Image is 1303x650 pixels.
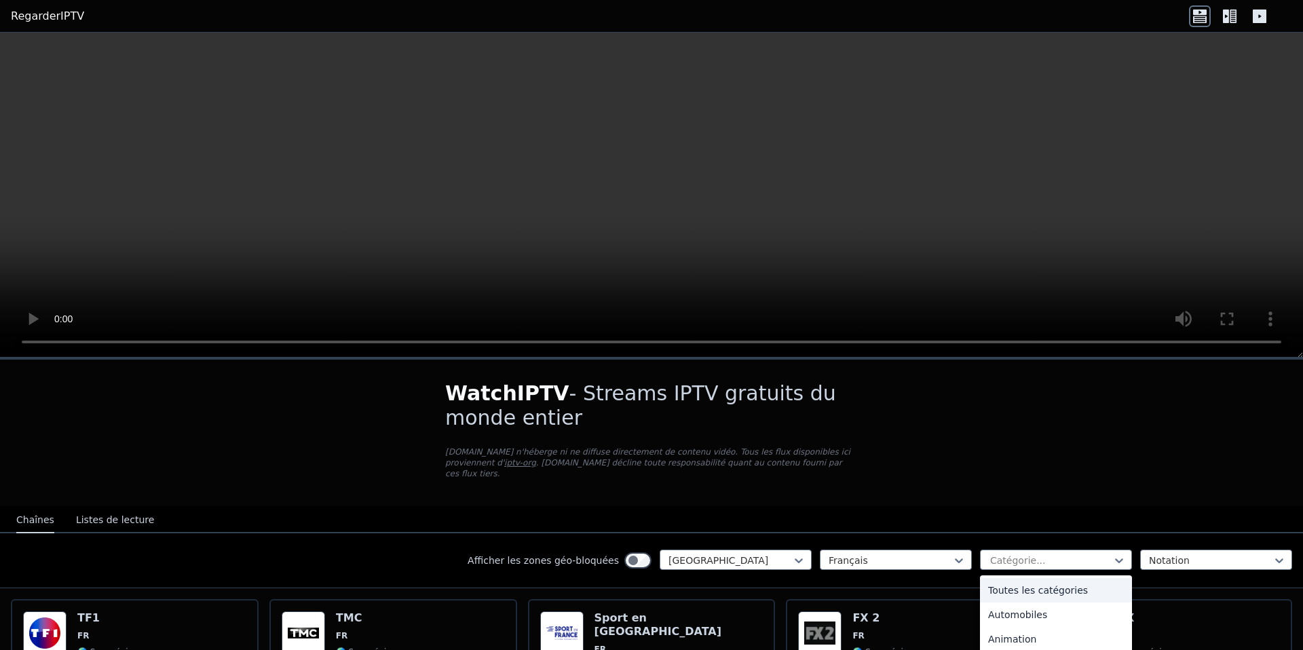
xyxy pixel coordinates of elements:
font: - Streams IPTV gratuits du monde entier [445,381,836,429]
button: Chaînes [16,508,54,533]
font: RegarderIPTV [11,9,84,22]
font: FR [852,631,864,641]
button: Listes de lecture [76,508,154,533]
font: Automobiles [988,609,1047,620]
font: [DOMAIN_NAME] n'héberge ni ne diffuse directement de contenu vidéo. Tous les flux disponibles ici... [445,447,850,467]
font: Listes de lecture [76,514,154,525]
font: Afficher les zones géo-bloquées [468,555,619,566]
font: . [DOMAIN_NAME] décline toute responsabilité quant au contenu fourni par ces flux tiers. [445,458,842,478]
a: iptv-org [504,458,536,467]
font: FR [336,631,347,641]
font: Chaînes [16,514,54,525]
font: TF1 [77,611,100,624]
a: RegarderIPTV [11,8,84,24]
font: Sport en [GEOGRAPHIC_DATA] [594,611,721,638]
font: FR [77,631,89,641]
font: Animation [988,634,1036,645]
font: Toutes les catégories [988,585,1088,596]
font: FX 2 [852,611,880,624]
font: TMC [336,611,362,624]
font: WatchIPTV [445,381,569,405]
